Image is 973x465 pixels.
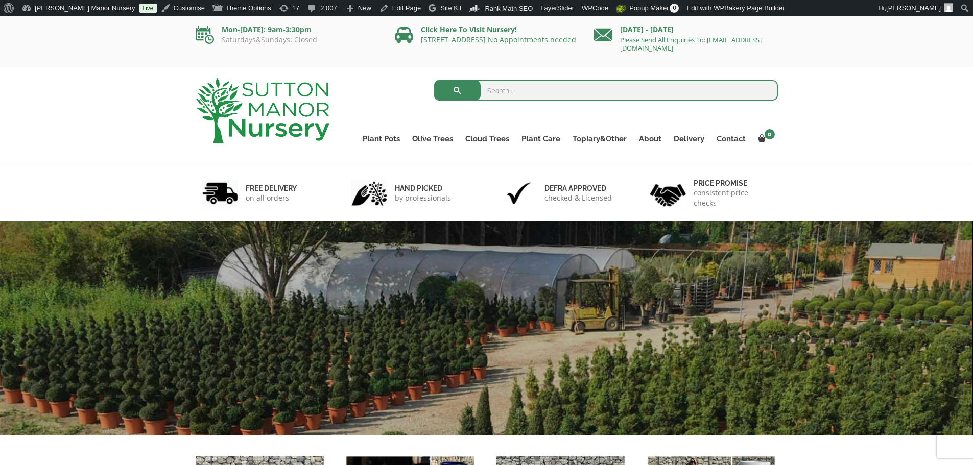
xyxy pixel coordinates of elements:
span: Site Kit [440,4,461,12]
img: 4.jpg [650,178,686,209]
h6: FREE DELIVERY [246,184,297,193]
a: Topiary&Other [566,132,633,146]
p: Mon-[DATE]: 9am-3:30pm [196,23,379,36]
img: 2.jpg [351,180,387,206]
img: 3.jpg [501,180,537,206]
img: 1.jpg [202,180,238,206]
span: 0 [670,4,679,13]
a: Click Here To Visit Nursery! [421,25,517,34]
h6: Defra approved [544,184,612,193]
a: 0 [752,132,778,146]
a: Cloud Trees [459,132,515,146]
span: [PERSON_NAME] [886,4,941,12]
a: About [633,132,668,146]
p: consistent price checks [694,188,771,208]
a: Please Send All Enquiries To: [EMAIL_ADDRESS][DOMAIN_NAME] [620,35,762,53]
p: Saturdays&Sundays: Closed [196,36,379,44]
h1: FREE UK DELIVERY UK’S LEADING SUPPLIERS OF TREES & POTS [106,379,845,441]
a: Olive Trees [406,132,459,146]
a: [STREET_ADDRESS] No Appointments needed [421,35,576,44]
img: logo [196,78,329,143]
input: Search... [434,80,778,101]
a: Delivery [668,132,710,146]
h6: Price promise [694,179,771,188]
a: Plant Pots [357,132,406,146]
span: 0 [765,129,775,139]
h6: hand picked [395,184,451,193]
a: Contact [710,132,752,146]
a: Plant Care [515,132,566,146]
p: checked & Licensed [544,193,612,203]
p: [DATE] - [DATE] [594,23,778,36]
p: by professionals [395,193,451,203]
a: Live [139,4,157,13]
p: on all orders [246,193,297,203]
span: Rank Math SEO [485,5,533,12]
